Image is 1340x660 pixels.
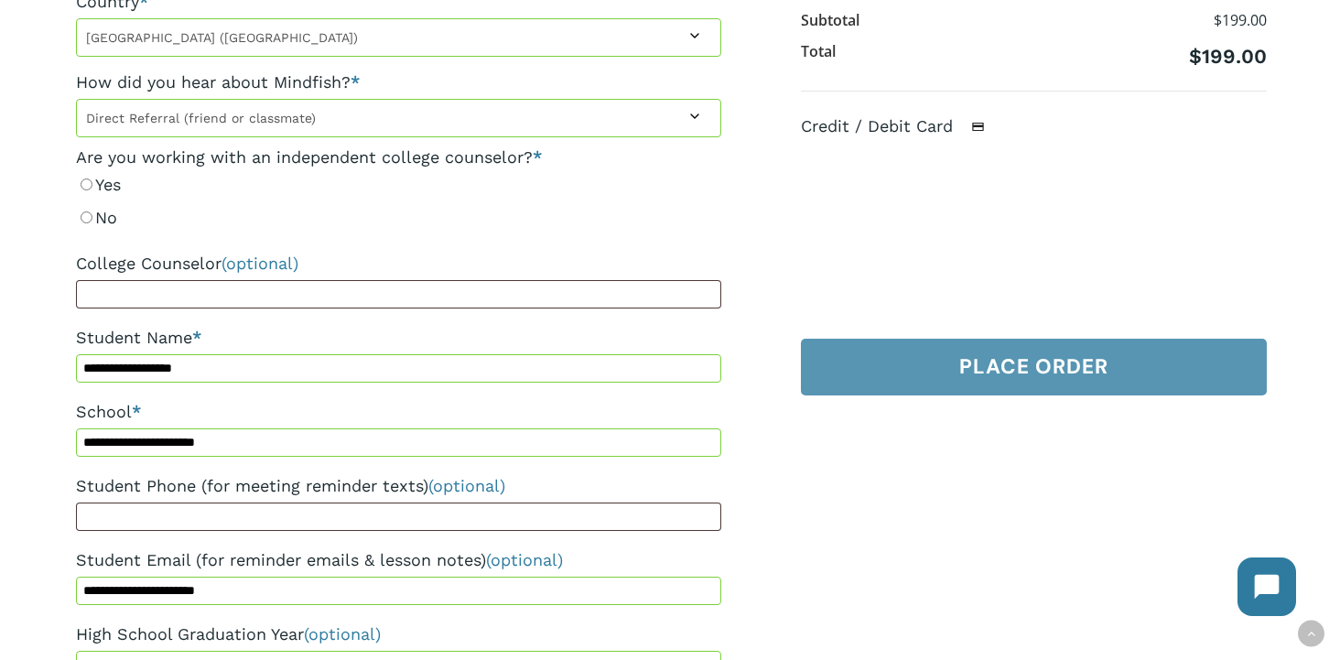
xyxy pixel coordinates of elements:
span: Direct Referral (friend or classmate) [77,104,720,132]
label: High School Graduation Year [76,618,721,651]
span: $ [1189,45,1202,68]
span: (optional) [222,254,298,273]
input: Yes [81,179,92,190]
button: Place order [801,339,1267,395]
img: Credit / Debit Card [961,116,995,138]
th: Subtotal [801,5,859,37]
bdi: 199.00 [1214,10,1267,30]
iframe: Secure payment input frame [814,156,1247,308]
th: Total [801,37,836,72]
span: $ [1214,10,1222,30]
span: (optional) [486,550,563,569]
label: College Counselor [76,247,721,280]
label: How did you hear about Mindfish? [76,66,721,99]
span: Country [76,18,721,57]
label: Student Phone (for meeting reminder texts) [76,470,721,503]
span: (optional) [304,624,381,644]
span: (optional) [428,476,505,495]
bdi: 199.00 [1189,45,1267,68]
abbr: required [533,147,542,167]
span: Direct Referral (friend or classmate) [76,99,721,137]
label: Student Name [76,321,721,354]
label: No [76,201,721,234]
span: United States (US) [77,24,720,51]
label: Credit / Debit Card [801,116,1004,135]
label: Student Email (for reminder emails & lesson notes) [76,544,721,577]
input: No [81,211,92,223]
legend: Are you working with an independent college counselor? [76,146,542,168]
iframe: Chatbot [1219,539,1314,634]
label: Yes [76,168,721,201]
label: School [76,395,721,428]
